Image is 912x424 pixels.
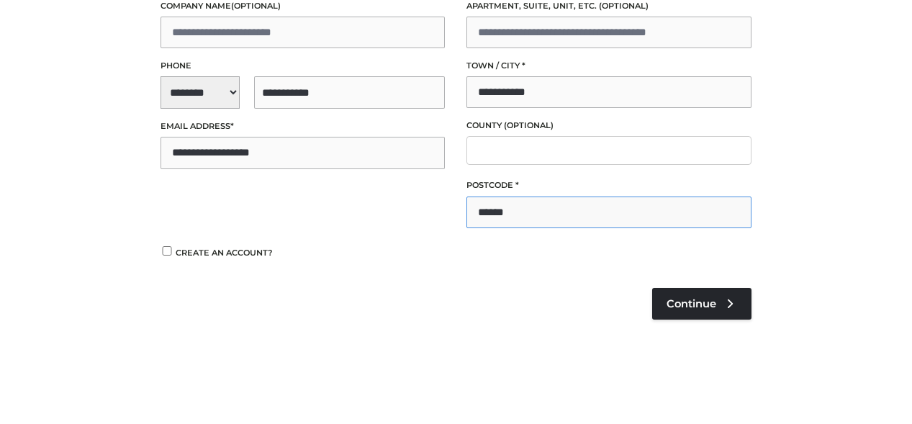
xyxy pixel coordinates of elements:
[466,59,751,73] label: Town / City
[231,1,281,11] span: (optional)
[504,120,554,130] span: (optional)
[466,179,751,192] label: Postcode
[161,59,446,73] label: Phone
[161,246,173,256] input: Create an account?
[652,288,751,320] a: Continue
[161,119,446,133] label: Email address
[466,119,751,132] label: County
[667,297,716,310] span: Continue
[176,248,273,258] span: Create an account?
[599,1,649,11] span: (optional)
